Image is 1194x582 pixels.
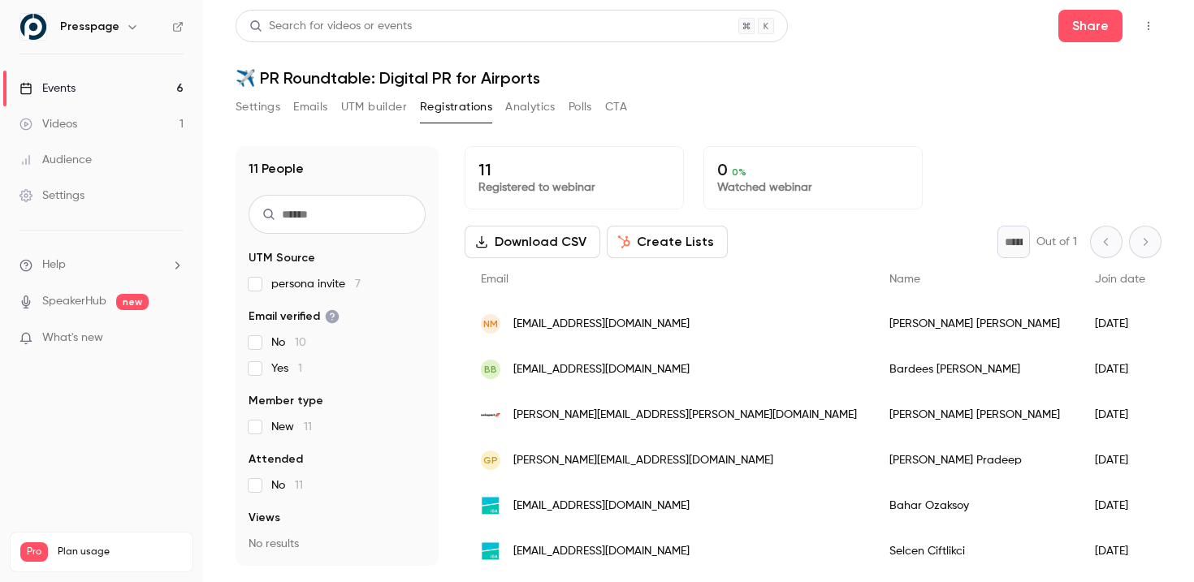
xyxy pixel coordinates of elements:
span: 10 [295,337,306,348]
img: igairport.aero [481,496,500,515]
p: Watched webinar [717,179,909,196]
li: help-dropdown-opener [19,257,184,274]
span: 11 [295,480,303,491]
div: Videos [19,116,77,132]
iframe: Noticeable Trigger [164,331,184,346]
img: swissport.com [481,413,500,417]
span: 1 [298,363,302,374]
span: Yes [271,360,302,377]
span: Pro [20,542,48,562]
span: New [271,419,312,435]
span: persona invite [271,276,361,292]
p: Out of 1 [1036,234,1077,250]
span: [EMAIL_ADDRESS][DOMAIN_NAME] [513,498,690,515]
button: CTA [605,94,627,120]
img: igairport.aero [481,541,500,561]
span: 7 [355,278,361,290]
div: [DATE] [1079,438,1162,483]
div: [DATE] [1079,301,1162,347]
div: Events [19,80,76,97]
div: [PERSON_NAME] [PERSON_NAME] [873,301,1079,347]
p: No results [249,536,426,552]
span: No [271,334,306,351]
span: Email verified [249,308,340,325]
div: Bardees [PERSON_NAME] [873,347,1079,392]
a: SpeakerHub [42,293,106,310]
span: 0 % [732,166,746,178]
span: Email [481,274,508,285]
button: Registrations [420,94,492,120]
span: [EMAIL_ADDRESS][DOMAIN_NAME] [513,361,690,378]
div: Settings [19,188,84,204]
span: NM [483,317,498,331]
span: new [116,294,149,310]
div: Selcen Ciftlikci [873,528,1079,574]
p: 0 [717,160,909,179]
span: [PERSON_NAME][EMAIL_ADDRESS][DOMAIN_NAME] [513,452,773,469]
span: [EMAIL_ADDRESS][DOMAIN_NAME] [513,316,690,333]
span: Attended [249,451,303,468]
div: [DATE] [1079,528,1162,574]
h6: Presspage [60,19,119,35]
span: [EMAIL_ADDRESS][DOMAIN_NAME] [513,543,690,560]
div: Audience [19,152,92,168]
img: Presspage [20,14,46,40]
button: Download CSV [465,226,600,258]
span: No [271,477,303,494]
h1: ✈️ PR Roundtable: Digital PR for Airports [236,68,1162,88]
div: [PERSON_NAME] [PERSON_NAME] [873,392,1079,438]
button: Emails [293,94,327,120]
span: What's new [42,330,103,347]
p: 11 [478,160,670,179]
span: Plan usage [58,545,183,558]
span: UTM Source [249,250,315,266]
button: Settings [236,94,280,120]
span: 11 [304,421,312,433]
button: Polls [569,94,592,120]
button: Analytics [505,94,556,120]
button: Share [1058,10,1123,42]
span: [PERSON_NAME][EMAIL_ADDRESS][PERSON_NAME][DOMAIN_NAME] [513,407,857,424]
div: [DATE] [1079,392,1162,438]
span: Name [889,274,920,285]
div: [PERSON_NAME] Pradeep [873,438,1079,483]
button: Create Lists [607,226,728,258]
p: Registered to webinar [478,179,670,196]
h1: 11 People [249,159,304,179]
div: [DATE] [1079,347,1162,392]
span: BB [484,362,497,377]
div: [DATE] [1079,483,1162,528]
button: UTM builder [341,94,407,120]
div: Bahar Ozaksoy [873,483,1079,528]
span: Help [42,257,66,274]
div: Search for videos or events [249,18,412,35]
span: Views [249,510,280,526]
span: GP [483,453,498,468]
span: Join date [1095,274,1145,285]
span: Member type [249,393,323,409]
